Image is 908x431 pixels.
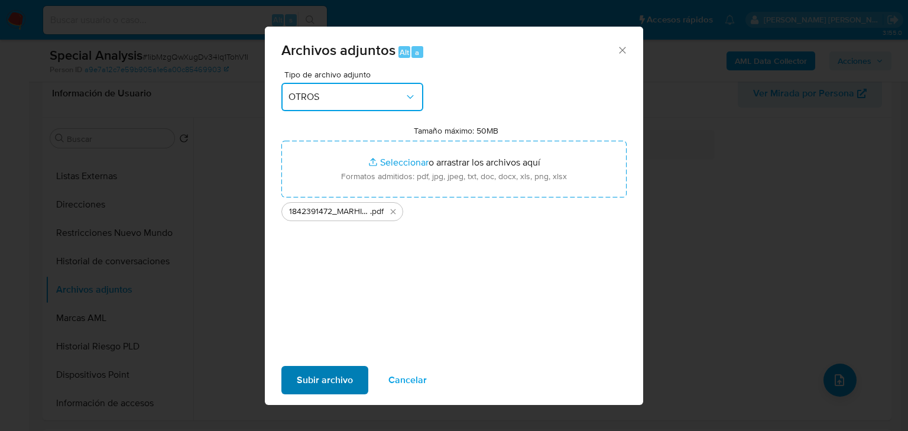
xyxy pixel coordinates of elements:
[617,44,627,55] button: Cerrar
[386,205,400,219] button: Eliminar 1842391472_MARHID SYSTEMS SOCIEDAD ANONIMA DE CAPITAL VARIABLE_JUL25.docx.pdf
[281,83,423,111] button: OTROS
[400,47,409,58] span: Alt
[281,40,395,60] span: Archivos adjuntos
[288,91,404,103] span: OTROS
[414,125,498,136] label: Tamaño máximo: 50MB
[370,206,384,218] span: .pdf
[281,366,368,394] button: Subir archivo
[373,366,442,394] button: Cancelar
[297,367,353,393] span: Subir archivo
[388,367,427,393] span: Cancelar
[289,206,370,218] span: 1842391472_MARHID SYSTEMS SOCIEDAD ANONIMA DE CAPITAL VARIABLE_JUL25.docx
[281,197,627,221] ul: Archivos seleccionados
[284,70,426,79] span: Tipo de archivo adjunto
[415,47,419,58] span: a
